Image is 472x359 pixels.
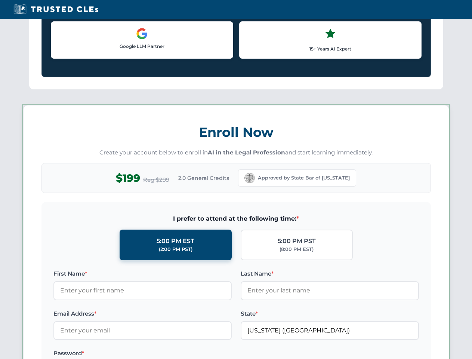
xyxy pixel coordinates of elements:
p: 15+ Years AI Expert [246,45,415,52]
p: Google LLM Partner [57,43,227,50]
div: (2:00 PM PST) [159,246,192,253]
img: California Bar [244,173,255,183]
input: Enter your first name [53,281,232,300]
span: $199 [116,170,140,187]
div: 5:00 PM PST [278,236,316,246]
span: Approved by State Bar of [US_STATE] [258,174,350,182]
label: State [241,309,419,318]
h3: Enroll Now [41,120,431,144]
span: 2.0 General Credits [178,174,229,182]
div: 5:00 PM EST [157,236,194,246]
img: Trusted CLEs [11,4,101,15]
p: Create your account below to enroll in and start learning immediately. [41,148,431,157]
div: (8:00 PM EST) [280,246,314,253]
label: First Name [53,269,232,278]
input: California (CA) [241,321,419,340]
input: Enter your last name [241,281,419,300]
input: Enter your email [53,321,232,340]
span: I prefer to attend at the following time: [53,214,419,224]
label: Email Address [53,309,232,318]
img: Google [136,28,148,40]
strong: AI in the Legal Profession [208,149,285,156]
label: Last Name [241,269,419,278]
span: Reg $299 [143,175,169,184]
label: Password [53,349,232,358]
